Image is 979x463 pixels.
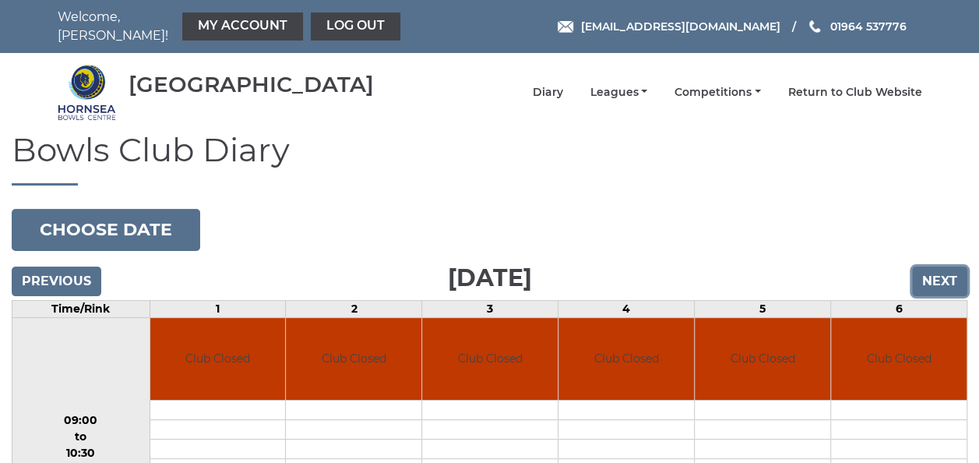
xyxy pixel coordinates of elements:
[12,267,101,296] input: Previous
[182,12,303,41] a: My Account
[580,19,780,34] span: [EMAIL_ADDRESS][DOMAIN_NAME]
[311,12,400,41] a: Log out
[807,18,906,35] a: Phone us 01964 537776
[12,132,967,186] h1: Bowls Club Diary
[829,19,906,34] span: 01964 537776
[58,63,116,122] img: Hornsea Bowls Centre
[809,20,820,33] img: Phone us
[558,21,573,33] img: Email
[150,301,286,318] td: 1
[788,85,922,100] a: Return to Club Website
[129,72,374,97] div: [GEOGRAPHIC_DATA]
[558,18,780,35] a: Email [EMAIL_ADDRESS][DOMAIN_NAME]
[286,301,422,318] td: 2
[695,318,830,400] td: Club Closed
[150,318,286,400] td: Club Closed
[674,85,761,100] a: Competitions
[58,8,404,45] nav: Welcome, [PERSON_NAME]!
[12,301,150,318] td: Time/Rink
[422,301,558,318] td: 3
[12,209,200,251] button: Choose date
[831,318,967,400] td: Club Closed
[831,301,967,318] td: 6
[558,318,694,400] td: Club Closed
[286,318,421,400] td: Club Closed
[590,85,647,100] a: Leagues
[558,301,695,318] td: 4
[695,301,831,318] td: 5
[532,85,562,100] a: Diary
[912,267,967,296] input: Next
[422,318,558,400] td: Club Closed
